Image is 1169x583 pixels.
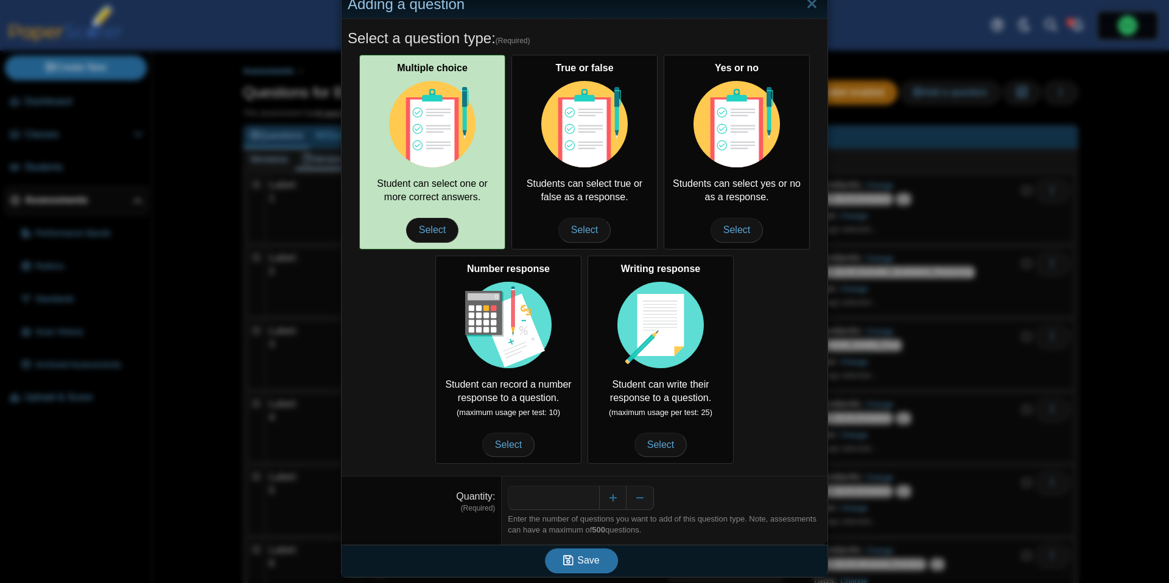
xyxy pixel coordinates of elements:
div: Student can select one or more correct answers. [359,55,505,250]
button: Save [545,548,618,573]
img: item-type-multiple-choice.svg [389,81,476,167]
dfn: (Required) [348,503,495,514]
button: Decrease [627,486,654,510]
b: Number response [467,264,550,274]
img: item-type-multiple-choice.svg [693,81,780,167]
span: Select [711,218,763,242]
b: True or false [555,63,613,73]
b: Multiple choice [397,63,468,73]
h5: Select a question type: [348,28,821,49]
b: Writing response [621,264,700,274]
span: Select [482,433,535,457]
span: Save [577,555,599,565]
img: item-type-number-response.svg [465,282,552,368]
div: Student can record a number response to a question. [435,256,581,464]
img: item-type-multiple-choice.svg [541,81,628,167]
span: Select [634,433,687,457]
div: Students can select yes or no as a response. [664,55,810,250]
label: Quantity [456,491,495,501]
span: (Required) [496,36,530,46]
div: Enter the number of questions you want to add of this question type. Note, assessments can have a... [508,514,821,536]
b: Yes or no [715,63,759,73]
button: Increase [599,486,627,510]
img: item-type-writing-response.svg [617,282,704,368]
div: Students can select true or false as a response. [511,55,658,250]
small: (maximum usage per test: 25) [609,408,712,417]
span: Select [558,218,611,242]
b: 500 [592,525,605,534]
span: Select [406,218,458,242]
div: Student can write their response to a question. [588,256,734,464]
small: (maximum usage per test: 10) [457,408,560,417]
